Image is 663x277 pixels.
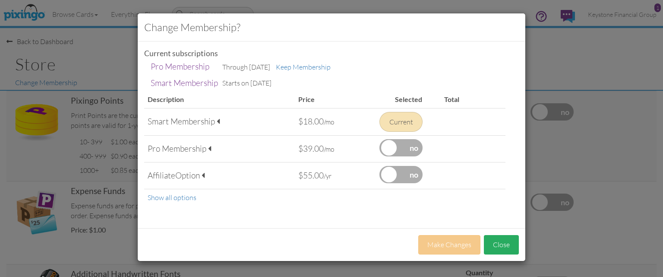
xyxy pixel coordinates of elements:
span: /yr [324,172,331,180]
div: Pro Membership [148,143,291,155]
td: $39.00 [295,135,376,162]
span: Option [175,170,200,181]
button: Make Changes [418,235,480,255]
a: Keep Membership [276,63,331,71]
td: Pro Membership [148,59,220,75]
th: Selected [376,91,441,108]
div: Smart Membership [148,116,291,127]
td: Smart Membership [148,75,220,91]
span: /mo [324,145,334,153]
div: Current subscriptions [144,48,519,59]
div: Current [379,112,423,132]
td: Through [DATE] [220,59,274,75]
h3: Change Membership? [144,20,519,35]
th: Price [295,91,376,108]
a: Show all options [148,193,196,202]
td: $55.00 [295,162,376,189]
td: Starts on [DATE] [220,75,274,91]
th: Total [441,91,505,108]
button: Close [484,235,519,255]
td: $18.00 [295,108,376,136]
div: Affiliate [148,170,291,181]
span: /mo [324,118,334,126]
th: Description [144,91,295,108]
